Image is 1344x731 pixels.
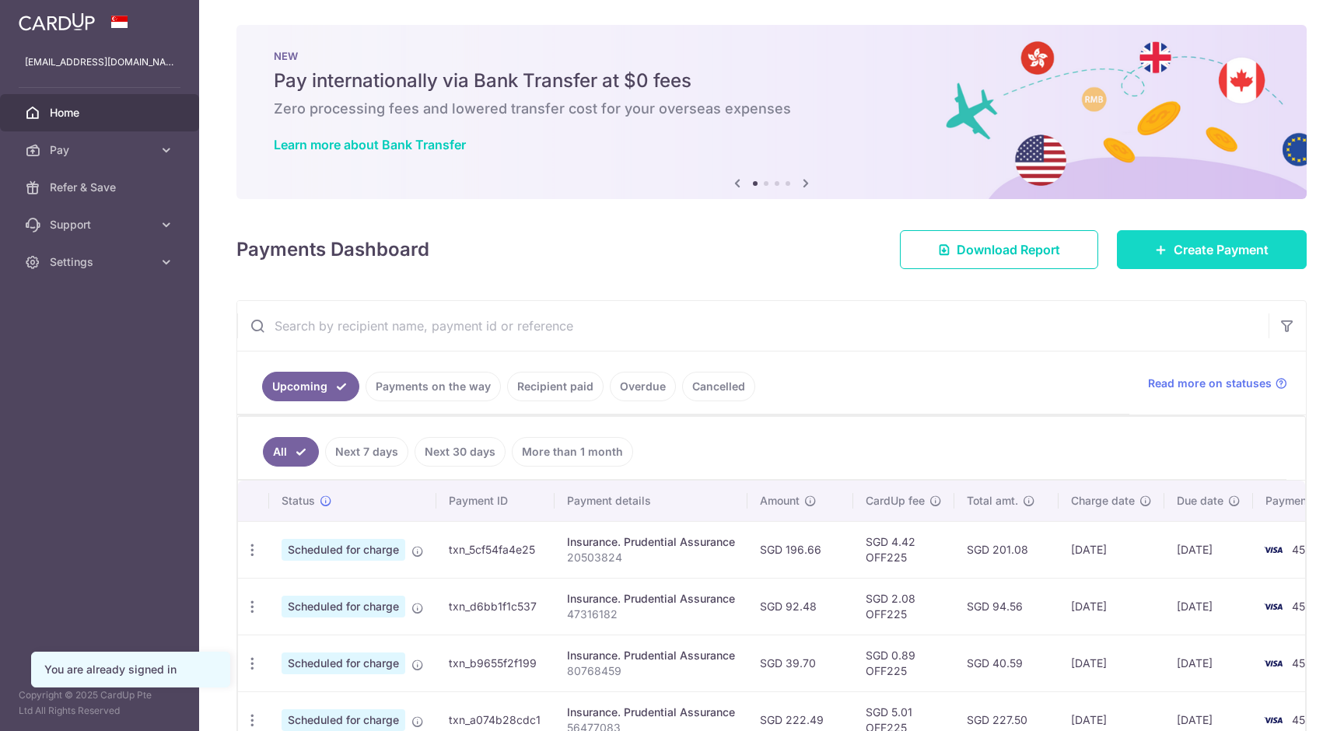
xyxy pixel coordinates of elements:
[1164,521,1253,578] td: [DATE]
[967,493,1018,509] span: Total amt.
[436,578,555,635] td: txn_d6bb1f1c537
[1258,654,1289,673] img: Bank Card
[567,663,735,679] p: 80768459
[1059,521,1164,578] td: [DATE]
[436,521,555,578] td: txn_5cf54fa4e25
[274,50,1269,62] p: NEW
[19,12,95,31] img: CardUp
[282,596,405,617] span: Scheduled for charge
[954,521,1059,578] td: SGD 201.08
[747,635,853,691] td: SGD 39.70
[567,591,735,607] div: Insurance. Prudential Assurance
[1164,635,1253,691] td: [DATE]
[50,142,152,158] span: Pay
[50,254,152,270] span: Settings
[1148,376,1272,391] span: Read more on statuses
[957,240,1060,259] span: Download Report
[274,137,466,152] a: Learn more about Bank Transfer
[44,662,217,677] div: You are already signed in
[282,539,405,561] span: Scheduled for charge
[50,217,152,233] span: Support
[555,481,747,521] th: Payment details
[25,54,174,70] p: [EMAIL_ADDRESS][DOMAIN_NAME]
[436,635,555,691] td: txn_b9655f2f199
[1258,540,1289,559] img: Bank Card
[900,230,1098,269] a: Download Report
[1164,578,1253,635] td: [DATE]
[1059,578,1164,635] td: [DATE]
[1117,230,1307,269] a: Create Payment
[1258,597,1289,616] img: Bank Card
[507,372,604,401] a: Recipient paid
[262,372,359,401] a: Upcoming
[325,437,408,467] a: Next 7 days
[263,437,319,467] a: All
[282,652,405,674] span: Scheduled for charge
[1177,493,1223,509] span: Due date
[747,578,853,635] td: SGD 92.48
[236,236,429,264] h4: Payments Dashboard
[1292,543,1319,556] span: 4520
[1292,600,1319,613] span: 4520
[853,578,954,635] td: SGD 2.08 OFF225
[682,372,755,401] a: Cancelled
[1148,376,1287,391] a: Read more on statuses
[50,180,152,195] span: Refer & Save
[50,105,152,121] span: Home
[274,68,1269,93] h5: Pay internationally via Bank Transfer at $0 fees
[610,372,676,401] a: Overdue
[436,481,555,521] th: Payment ID
[237,301,1269,351] input: Search by recipient name, payment id or reference
[1059,635,1164,691] td: [DATE]
[282,709,405,731] span: Scheduled for charge
[853,521,954,578] td: SGD 4.42 OFF225
[567,550,735,565] p: 20503824
[954,578,1059,635] td: SGD 94.56
[36,11,68,25] span: Help
[274,100,1269,118] h6: Zero processing fees and lowered transfer cost for your overseas expenses
[512,437,633,467] a: More than 1 month
[366,372,501,401] a: Payments on the way
[415,437,506,467] a: Next 30 days
[1174,240,1269,259] span: Create Payment
[954,635,1059,691] td: SGD 40.59
[567,648,735,663] div: Insurance. Prudential Assurance
[853,635,954,691] td: SGD 0.89 OFF225
[567,534,735,550] div: Insurance. Prudential Assurance
[567,705,735,720] div: Insurance. Prudential Assurance
[567,607,735,622] p: 47316182
[236,25,1307,199] img: Bank transfer banner
[1292,656,1319,670] span: 4520
[760,493,800,509] span: Amount
[282,493,315,509] span: Status
[866,493,925,509] span: CardUp fee
[747,521,853,578] td: SGD 196.66
[1071,493,1135,509] span: Charge date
